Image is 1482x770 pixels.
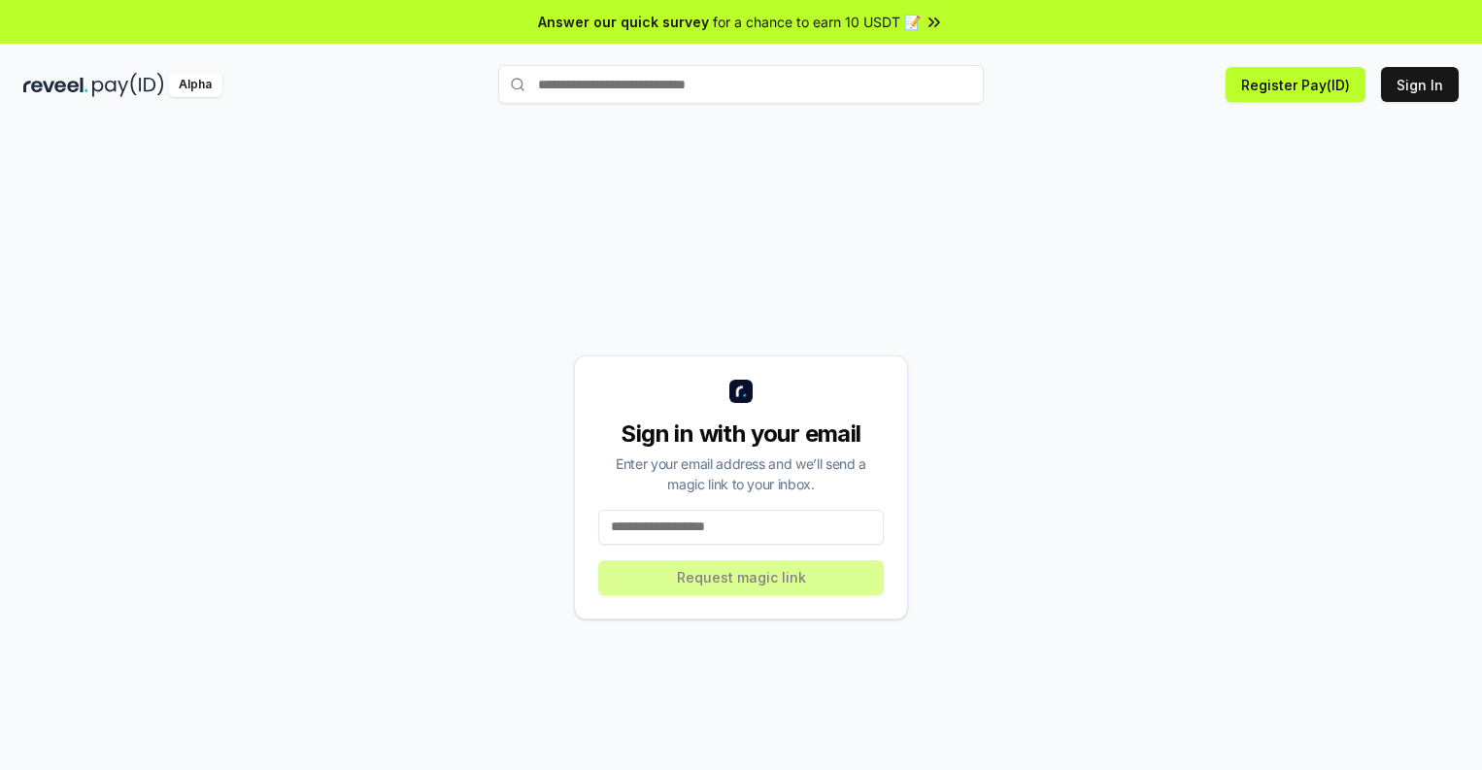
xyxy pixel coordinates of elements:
div: Sign in with your email [598,418,884,450]
span: Answer our quick survey [538,12,709,32]
button: Sign In [1381,67,1459,102]
img: pay_id [92,73,164,97]
span: for a chance to earn 10 USDT 📝 [713,12,921,32]
div: Alpha [168,73,222,97]
img: logo_small [729,380,753,403]
div: Enter your email address and we’ll send a magic link to your inbox. [598,453,884,494]
button: Register Pay(ID) [1226,67,1365,102]
img: reveel_dark [23,73,88,97]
